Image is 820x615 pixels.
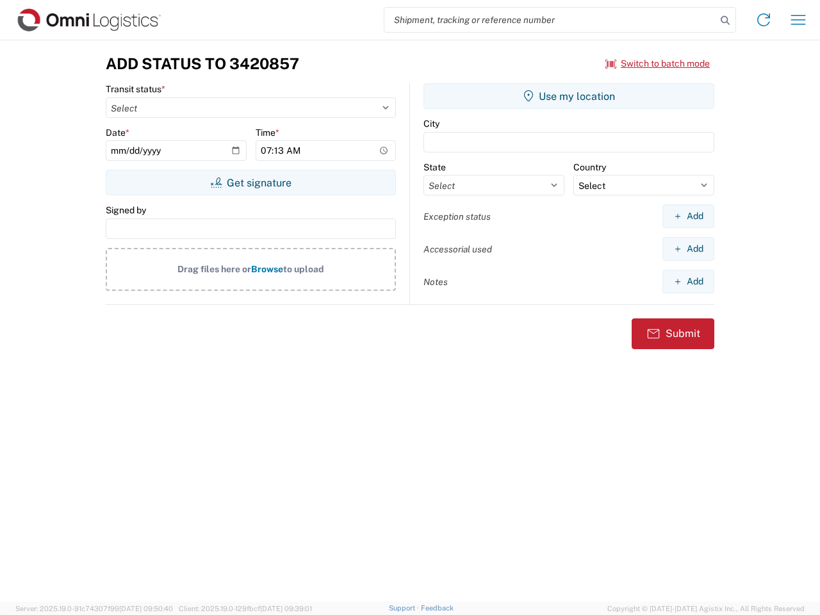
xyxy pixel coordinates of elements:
[251,264,283,274] span: Browse
[662,270,714,293] button: Add
[256,127,279,138] label: Time
[106,54,299,73] h3: Add Status to 3420857
[662,237,714,261] button: Add
[384,8,716,32] input: Shipment, tracking or reference number
[423,83,714,109] button: Use my location
[106,127,129,138] label: Date
[423,243,492,255] label: Accessorial used
[423,118,439,129] label: City
[389,604,421,612] a: Support
[106,204,146,216] label: Signed by
[421,604,454,612] a: Feedback
[119,605,173,612] span: [DATE] 09:50:40
[106,83,165,95] label: Transit status
[632,318,714,349] button: Submit
[283,264,324,274] span: to upload
[177,264,251,274] span: Drag files here or
[106,170,396,195] button: Get signature
[423,161,446,173] label: State
[573,161,606,173] label: Country
[605,53,710,74] button: Switch to batch mode
[15,605,173,612] span: Server: 2025.19.0-91c74307f99
[423,211,491,222] label: Exception status
[423,276,448,288] label: Notes
[179,605,312,612] span: Client: 2025.19.0-129fbcf
[260,605,312,612] span: [DATE] 09:39:01
[607,603,805,614] span: Copyright © [DATE]-[DATE] Agistix Inc., All Rights Reserved
[662,204,714,228] button: Add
